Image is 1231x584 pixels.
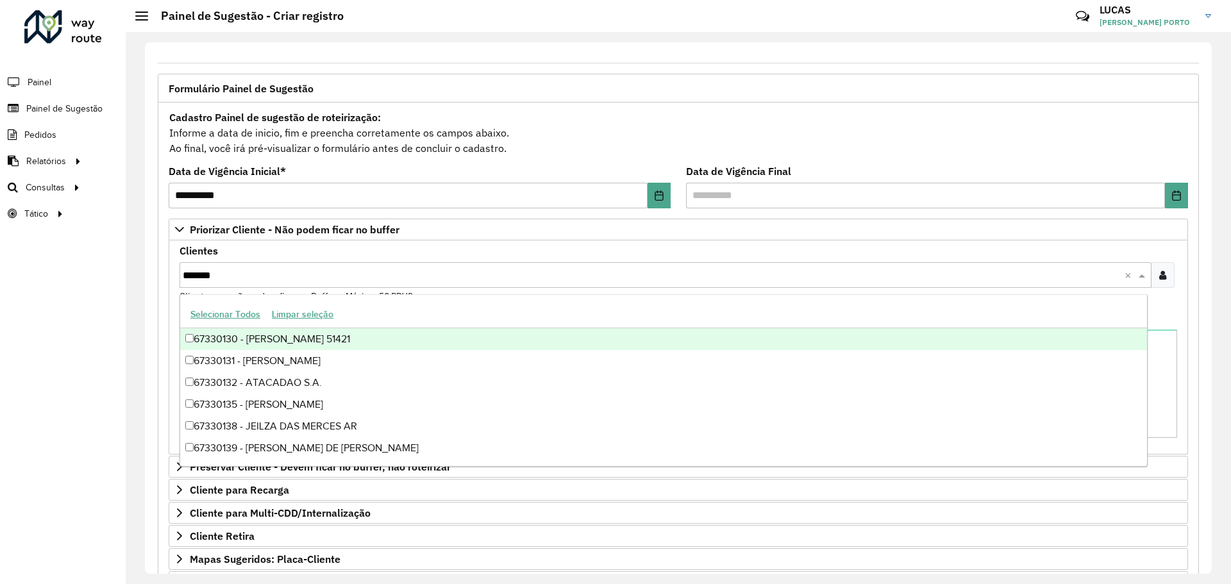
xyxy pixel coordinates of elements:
div: 67330131 - [PERSON_NAME] [180,350,1147,372]
div: 67330138 - JEILZA DAS MERCES AR [180,415,1147,437]
div: 67330135 - [PERSON_NAME] [180,394,1147,415]
span: Painel [28,76,51,89]
h2: Painel de Sugestão - Criar registro [148,9,344,23]
a: Cliente para Recarga [169,479,1188,501]
label: Data de Vigência Final [686,163,791,179]
span: Relatórios [26,154,66,168]
div: Informe a data de inicio, fim e preencha corretamente os campos abaixo. Ao final, você irá pré-vi... [169,109,1188,156]
span: Priorizar Cliente - Não podem ficar no buffer [190,224,399,235]
label: Clientes [180,243,218,258]
span: Mapas Sugeridos: Placa-Cliente [190,554,340,564]
button: Choose Date [648,183,671,208]
a: Cliente para Multi-CDD/Internalização [169,502,1188,524]
a: Preservar Cliente - Devem ficar no buffer, não roteirizar [169,456,1188,478]
div: 67330139 - [PERSON_NAME] DE [PERSON_NAME] [180,437,1147,459]
strong: Cadastro Painel de sugestão de roteirização: [169,111,381,124]
span: Preservar Cliente - Devem ficar no buffer, não roteirizar [190,462,451,472]
div: 67330132 - ATACADAO S.A. [180,372,1147,394]
a: Mapas Sugeridos: Placa-Cliente [169,548,1188,570]
button: Selecionar Todos [185,305,266,324]
span: Painel de Sugestão [26,102,103,115]
h3: LUCAS [1100,4,1196,16]
span: Cliente para Recarga [190,485,289,495]
div: 67330130 - [PERSON_NAME] 51421 [180,328,1147,350]
span: Consultas [26,181,65,194]
span: Pedidos [24,128,56,142]
button: Limpar seleção [266,305,339,324]
ng-dropdown-panel: Options list [180,294,1148,467]
span: Clear all [1125,267,1135,283]
label: Data de Vigência Inicial [169,163,286,179]
span: [PERSON_NAME] PORTO [1100,17,1196,28]
a: Cliente Retira [169,525,1188,547]
a: Priorizar Cliente - Não podem ficar no buffer [169,219,1188,240]
small: Clientes que não podem ficar no Buffer – Máximo 50 PDVS [180,290,413,302]
button: Choose Date [1165,183,1188,208]
a: Contato Rápido [1069,3,1096,30]
span: Tático [24,207,48,221]
span: Cliente para Multi-CDD/Internalização [190,508,371,518]
span: Cliente Retira [190,531,255,541]
div: Priorizar Cliente - Não podem ficar no buffer [169,240,1188,455]
span: Formulário Painel de Sugestão [169,83,314,94]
